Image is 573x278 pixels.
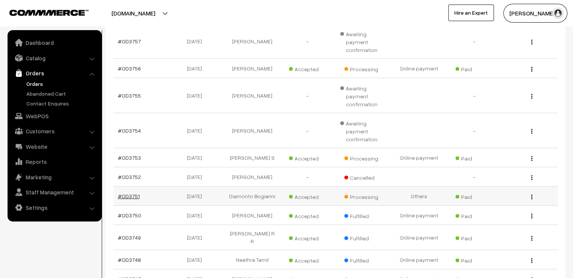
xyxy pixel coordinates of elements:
td: - [447,24,503,59]
td: [DATE] [169,24,225,59]
a: #OD3753 [118,154,141,161]
a: Reports [9,155,99,168]
td: [PERSON_NAME] [225,167,280,186]
img: Menu [531,214,532,218]
span: Paid [455,255,493,264]
span: Processing [344,191,382,201]
a: #OD3750 [118,212,141,218]
td: [DATE] [169,78,225,113]
span: Accepted [289,232,327,242]
img: Menu [531,67,532,72]
td: - [280,24,336,59]
span: Fulfilled [344,210,382,220]
button: [PERSON_NAME] [503,4,567,23]
a: #OD3749 [118,234,141,241]
span: Fulfilled [344,232,382,242]
span: Paid [455,232,493,242]
a: WebPOS [9,109,99,123]
span: Paid [455,210,493,220]
td: [PERSON_NAME] [225,59,280,78]
td: [PERSON_NAME] [225,206,280,225]
a: Orders [9,66,99,80]
td: Online payment [391,59,447,78]
img: Menu [531,40,532,44]
td: [DATE] [169,250,225,269]
td: [PERSON_NAME] [225,113,280,148]
a: #OD3757 [118,38,141,44]
a: Abandoned Cart [24,90,99,98]
span: Paid [455,191,493,201]
td: - [280,78,336,113]
span: Awaiting payment confirmation [340,118,387,143]
span: Paid [455,153,493,162]
td: - [447,167,503,186]
img: COMMMERCE [9,10,89,15]
span: Accepted [289,63,327,73]
img: Menu [531,129,532,134]
td: [DATE] [169,206,225,225]
td: [PERSON_NAME] [225,24,280,59]
span: Accepted [289,153,327,162]
a: Orders [24,80,99,88]
td: [DATE] [169,167,225,186]
span: Processing [344,153,382,162]
span: Awaiting payment confirmation [340,28,387,54]
a: Staff Management [9,185,99,199]
td: [DATE] [169,225,225,250]
a: #OD3748 [118,257,141,263]
a: #OD3752 [118,174,141,180]
td: [DATE] [169,148,225,167]
img: Menu [531,94,532,99]
td: [DATE] [169,186,225,206]
td: Online payment [391,225,447,250]
img: Menu [531,175,532,180]
a: Catalog [9,51,99,65]
a: Hire an Expert [448,5,494,21]
img: Menu [531,236,532,241]
span: Cancelled [344,172,382,182]
a: #OD3751 [118,193,140,199]
td: [PERSON_NAME] R R [225,225,280,250]
span: Accepted [289,255,327,264]
img: Menu [531,194,532,199]
span: Processing [344,63,382,73]
a: #OD3756 [118,65,141,72]
td: - [447,78,503,113]
span: Paid [455,63,493,73]
img: Menu [531,156,532,161]
span: Fulfilled [344,255,382,264]
button: [DOMAIN_NAME] [85,4,182,23]
a: Dashboard [9,36,99,49]
a: Contact Enquires [24,99,99,107]
td: Online payment [391,206,447,225]
span: Accepted [289,210,327,220]
td: [PERSON_NAME] S [225,148,280,167]
td: Online payment [391,250,447,269]
img: Menu [531,258,532,263]
a: #OD3755 [118,92,141,99]
span: Awaiting payment confirmation [340,82,387,108]
a: #OD3754 [118,127,141,134]
a: Settings [9,201,99,214]
a: Customers [9,124,99,138]
td: [DATE] [169,59,225,78]
td: - [280,167,336,186]
td: - [447,113,503,148]
img: user [552,8,564,19]
a: COMMMERCE [9,8,75,17]
a: Website [9,140,99,153]
td: Others [391,186,447,206]
td: Neathra Tamil [225,250,280,269]
td: Online payment [391,148,447,167]
td: [PERSON_NAME] [225,78,280,113]
td: - [280,113,336,148]
td: Diamonto Bogianni [225,186,280,206]
td: [DATE] [169,113,225,148]
span: Accepted [289,191,327,201]
a: Marketing [9,170,99,184]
